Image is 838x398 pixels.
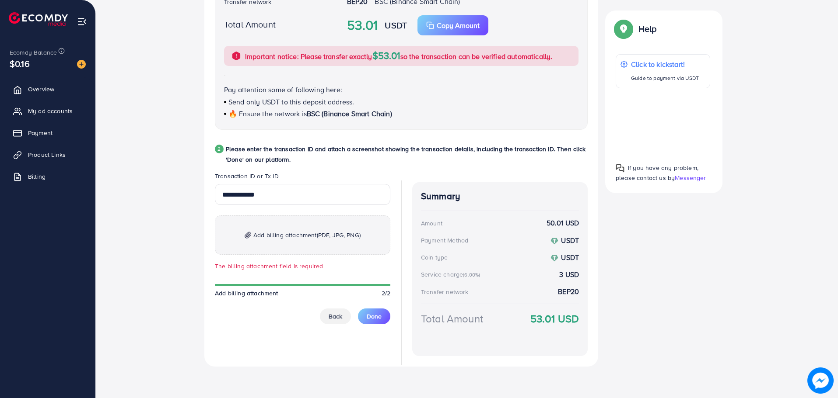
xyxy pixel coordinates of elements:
[421,253,448,262] div: Coin type
[28,150,66,159] span: Product Links
[561,253,579,262] strong: USDT
[77,17,87,27] img: menu
[253,230,361,240] span: Add billing attachment
[7,80,89,98] a: Overview
[10,57,30,70] span: $0.16
[631,73,699,83] p: Guide to payment via USDT
[320,308,351,324] button: Back
[638,24,657,34] p: Help
[231,51,242,61] img: alert
[215,262,323,270] small: The billing attachment field is required
[245,50,552,62] p: Important notice: Please transfer exactly so the transaction can be verified automatically.
[437,20,480,31] p: Copy Amount
[631,59,699,69] p: Click to kickstart!
[329,312,342,321] span: Back
[550,237,558,245] img: coin
[417,15,488,35] button: Copy Amount
[550,254,558,262] img: coin
[7,102,89,120] a: My ad accounts
[367,312,382,321] span: Done
[224,18,276,31] label: Total Amount
[807,367,834,394] img: image
[421,311,483,326] div: Total Amount
[347,16,378,35] strong: 53.01
[215,145,224,153] div: 2
[530,311,579,326] strong: 53.01 USD
[558,287,579,297] strong: BEP20
[382,289,390,298] span: 2/2
[421,219,442,228] div: Amount
[307,109,392,118] span: BSC (Binance Smart Chain)
[28,85,54,93] span: Overview
[7,168,89,185] a: Billing
[226,144,588,165] p: Please enter the transaction ID and attach a screenshot showing the transaction details, includin...
[7,146,89,163] a: Product Links
[561,235,579,245] strong: USDT
[616,163,698,182] span: If you have any problem, please contact us by
[215,172,390,184] legend: Transaction ID or Tx ID
[421,270,483,279] div: Service charge
[547,218,579,228] strong: 50.01 USD
[28,128,53,137] span: Payment
[215,289,278,298] span: Add billing attachment
[28,107,73,115] span: My ad accounts
[224,84,579,95] p: Pay attention some of following here:
[7,124,89,142] a: Payment
[358,308,390,324] button: Done
[385,19,407,31] strong: USDT
[559,270,579,280] strong: 3 USD
[10,48,57,57] span: Ecomdy Balance
[9,12,68,26] img: logo
[616,164,624,173] img: Popup guide
[675,173,706,182] span: Messenger
[28,172,46,181] span: Billing
[224,97,579,107] p: Send only USDT to this deposit address.
[421,236,468,245] div: Payment Method
[616,21,631,37] img: Popup guide
[421,191,579,202] h4: Summary
[317,231,361,239] span: (PDF, JPG, PNG)
[421,287,469,296] div: Transfer network
[77,60,86,69] img: image
[245,232,251,239] img: img
[372,48,400,62] span: $53.01
[463,271,480,278] small: (6.00%)
[228,109,307,118] span: 🔥 Ensure the network is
